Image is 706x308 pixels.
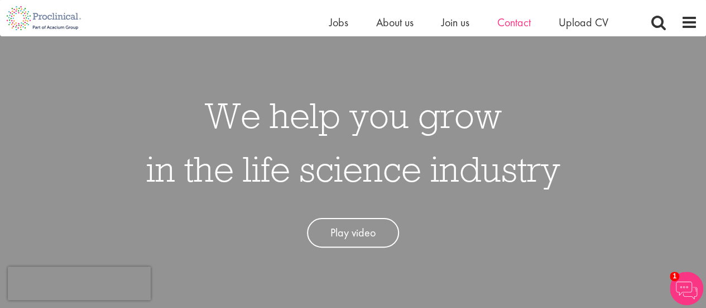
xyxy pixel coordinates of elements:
[307,218,399,248] a: Play video
[670,272,703,305] img: Chatbot
[441,15,469,30] a: Join us
[559,15,608,30] a: Upload CV
[329,15,348,30] a: Jobs
[376,15,414,30] a: About us
[497,15,531,30] a: Contact
[670,272,679,281] span: 1
[146,88,560,196] h1: We help you grow in the life science industry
